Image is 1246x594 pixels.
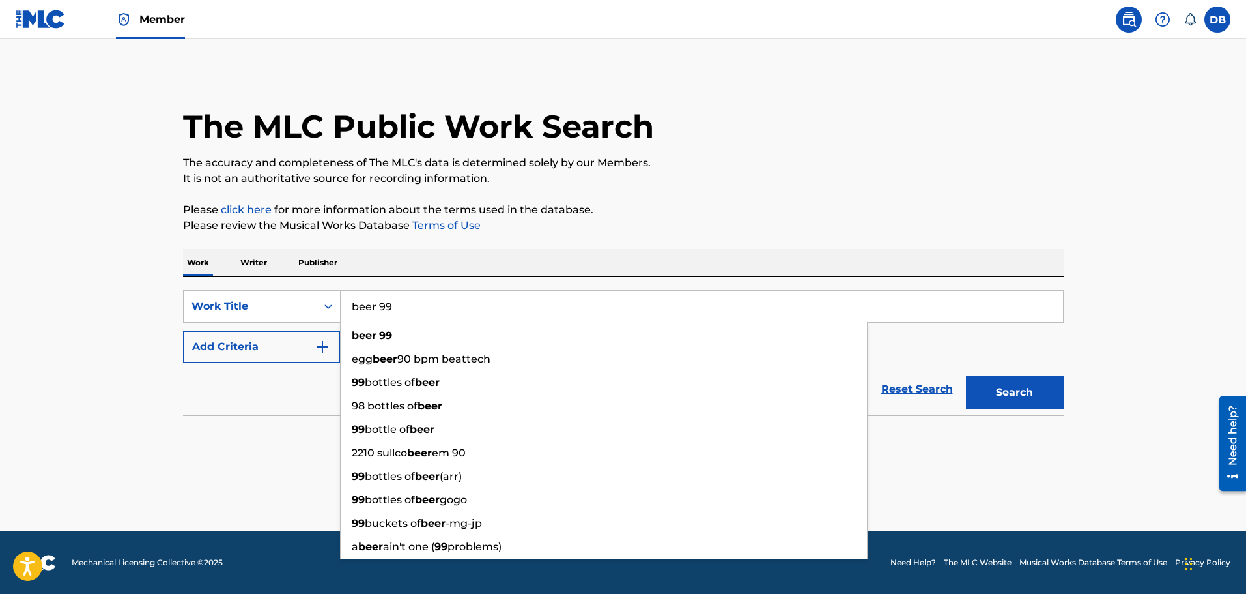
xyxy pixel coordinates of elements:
[365,376,415,389] span: bottles of
[352,470,365,483] strong: 99
[875,375,959,404] a: Reset Search
[183,155,1064,171] p: The accuracy and completeness of The MLC's data is determined solely by our Members.
[1204,7,1230,33] div: User Menu
[294,249,341,276] p: Publisher
[352,376,365,389] strong: 99
[365,494,415,506] span: bottles of
[421,517,446,529] strong: beer
[352,353,373,365] span: egg
[352,494,365,506] strong: 99
[440,494,467,506] span: gogo
[446,517,482,529] span: -mg-jp
[373,353,397,365] strong: beer
[1210,391,1246,496] iframe: Resource Center
[1121,12,1137,27] img: search
[183,290,1064,415] form: Search Form
[415,494,440,506] strong: beer
[183,171,1064,186] p: It is not an authoritative source for recording information.
[1181,531,1246,594] iframe: Chat Widget
[365,470,415,483] span: bottles of
[440,470,462,483] span: (arr)
[397,353,490,365] span: 90 bpm beattech
[315,339,330,355] img: 9d2ae6d4665cec9f34b9.svg
[383,541,434,553] span: ain't one (
[410,423,434,436] strong: beer
[365,517,421,529] span: buckets of
[944,557,1012,569] a: The MLC Website
[16,10,66,29] img: MLC Logo
[1183,13,1196,26] div: Notifications
[139,12,185,27] span: Member
[116,12,132,27] img: Top Rightsholder
[365,423,410,436] span: bottle of
[183,202,1064,218] p: Please for more information about the terms used in the database.
[352,329,376,342] strong: beer
[183,331,341,363] button: Add Criteria
[434,541,447,553] strong: 99
[358,541,383,553] strong: beer
[890,557,936,569] a: Need Help?
[183,218,1064,233] p: Please review the Musical Works Database
[72,557,223,569] span: Mechanical Licensing Collective © 2025
[379,329,392,342] strong: 99
[183,107,654,146] h1: The MLC Public Work Search
[221,203,272,216] a: click here
[447,541,502,553] span: problems)
[1150,7,1176,33] div: Help
[407,447,432,459] strong: beer
[191,299,309,314] div: Work Title
[1019,557,1167,569] a: Musical Works Database Terms of Use
[1155,12,1170,27] img: help
[352,447,407,459] span: 2210 sullco
[415,470,440,483] strong: beer
[1116,7,1142,33] a: Public Search
[352,400,418,412] span: 98 bottles of
[415,376,440,389] strong: beer
[432,447,466,459] span: em 90
[410,219,481,231] a: Terms of Use
[418,400,442,412] strong: beer
[16,555,56,571] img: logo
[352,517,365,529] strong: 99
[352,423,365,436] strong: 99
[1175,557,1230,569] a: Privacy Policy
[966,376,1064,409] button: Search
[1185,544,1193,584] div: Drag
[352,541,358,553] span: a
[183,249,213,276] p: Work
[236,249,271,276] p: Writer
